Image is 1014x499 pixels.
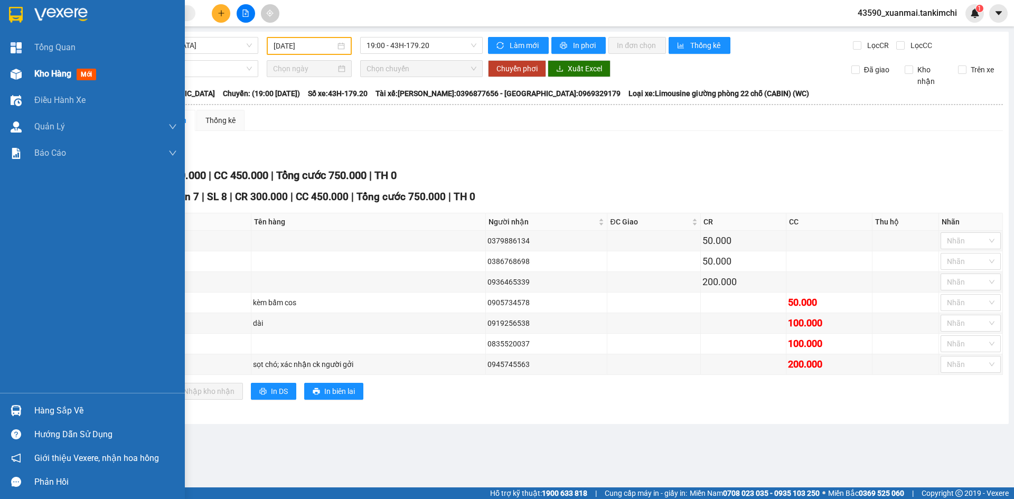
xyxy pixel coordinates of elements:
span: 1 [978,5,981,12]
span: | [290,191,293,203]
span: Kho hàng [34,69,71,79]
span: Số xe: 43H-179.20 [308,88,368,99]
div: kèm bấm cos [253,297,484,308]
span: printer [560,42,569,50]
button: file-add [237,4,255,23]
span: Đã giao [860,64,894,76]
div: Động vật sống [134,359,249,370]
span: 43590_xuanmai.tankimchi [849,6,965,20]
th: Tên hàng [251,213,486,231]
span: bar-chart [677,42,686,50]
div: Phản hồi [34,474,177,490]
span: | [369,169,372,182]
span: Trên xe [966,64,998,76]
button: aim [261,4,279,23]
span: caret-down [994,8,1003,18]
span: sync [496,42,505,50]
span: Giới thiệu Vexere, nhận hoa hồng [34,451,159,465]
button: In đơn chọn [608,37,666,54]
span: CR 300.000 [235,191,288,203]
img: warehouse-icon [11,121,22,133]
span: Làm mới [510,40,540,51]
span: ⚪️ [822,491,825,495]
span: | [209,169,211,182]
button: printerIn biên lai [304,383,363,400]
span: ĐC Giao [610,216,689,228]
div: 0379886134 [487,235,605,247]
span: Điều hành xe [34,93,86,107]
sup: 1 [976,5,983,12]
button: plus [212,4,230,23]
div: Thống kê [205,115,236,126]
span: file-add [242,10,249,17]
span: | [448,191,451,203]
img: icon-new-feature [970,8,980,18]
div: Nhãn [942,216,1000,228]
div: Kiện nhỏ [134,235,249,247]
span: Lọc CC [906,40,934,51]
th: ĐVT [132,213,251,231]
span: | [351,191,354,203]
span: Cung cấp máy in - giấy in: [605,487,687,499]
span: Miền Bắc [828,487,904,499]
span: In biên lai [324,385,355,397]
span: mới [77,69,96,80]
strong: 1900 633 818 [542,489,587,497]
span: | [230,191,232,203]
span: aim [266,10,274,17]
img: logo-vxr [9,7,23,23]
div: 0835520037 [487,338,605,350]
span: Báo cáo [34,146,66,159]
div: dài [253,317,484,329]
div: 50.000 [702,233,784,248]
input: Chọn ngày [273,63,336,74]
button: downloadXuất Excel [548,60,611,77]
th: CR [701,213,786,231]
span: down [168,149,177,157]
div: 50.000 [702,254,784,269]
span: Tài xế: [PERSON_NAME]:0396877656 - [GEOGRAPHIC_DATA]:0969329179 [375,88,621,99]
div: Hàng sắp về [34,403,177,419]
span: printer [259,388,267,396]
span: In phơi [573,40,597,51]
th: CC [786,213,872,231]
span: Loại xe: Limousine giường phòng 22 chỗ (CABIN) (WC) [628,88,809,99]
span: copyright [955,489,963,497]
div: Thùng xốp [134,338,249,350]
div: 100.000 [788,316,870,331]
div: sọt chó; xác nhận ck người gởi [253,359,484,370]
span: printer [313,388,320,396]
div: Kiện nhỏ [134,256,249,267]
div: 0386768698 [487,256,605,267]
span: Kho nhận [913,64,950,87]
button: bar-chartThống kê [669,37,730,54]
span: In DS [271,385,288,397]
button: printerIn DS [251,383,296,400]
input: 11/10/2025 [274,40,335,52]
span: | [202,191,204,203]
div: 50.000 [788,295,870,310]
span: CC 450.000 [296,191,349,203]
img: warehouse-icon [11,405,22,416]
div: Bọc [134,276,249,288]
img: warehouse-icon [11,95,22,106]
span: Tổng Quan [34,41,76,54]
span: Hỗ trợ kỹ thuật: [490,487,587,499]
span: Thống kê [690,40,722,51]
button: downloadNhập kho nhận [163,383,243,400]
strong: 0708 023 035 - 0935 103 250 [723,489,820,497]
div: 0905734578 [487,297,605,308]
div: 0936465339 [487,276,605,288]
button: caret-down [989,4,1008,23]
span: download [556,65,564,73]
span: | [271,169,274,182]
span: | [912,487,914,499]
img: dashboard-icon [11,42,22,53]
span: Lọc CR [863,40,890,51]
span: Chuyến: (19:00 [DATE]) [223,88,300,99]
span: down [168,123,177,131]
div: Kiện nhỏ [134,297,249,308]
span: 19:00 - 43H-179.20 [367,37,476,53]
button: printerIn phơi [551,37,606,54]
span: notification [11,453,21,463]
